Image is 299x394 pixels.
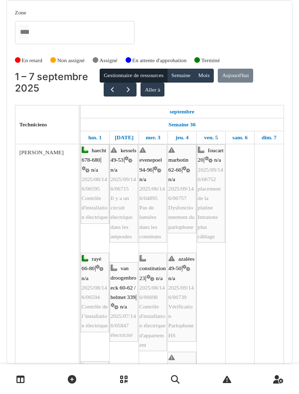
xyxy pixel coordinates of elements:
span: Techniciens [19,121,47,127]
span: azalées 49-50 [168,256,195,271]
span: électricité [111,332,133,338]
span: [PERSON_NAME] [19,149,64,155]
span: 2025/08/146/06594 [82,285,107,300]
div: | [111,264,137,340]
span: n/a [91,167,98,173]
span: 2025/09/146/06715 [111,176,136,192]
span: Vérification Parlophone HS [168,303,194,338]
div: | [168,254,195,340]
span: evenepoel 94-96 [140,157,162,172]
span: n/a [168,176,175,182]
button: Aller à [141,83,164,97]
span: Dysfonctionnement du parlophone [168,204,195,229]
span: placement de la platine Intratone plus câblage [198,186,221,239]
div: | [140,254,166,350]
span: n/a [111,167,118,173]
span: n/a [120,303,127,309]
a: 5 septembre 2025 [201,131,220,144]
span: Contrôle d'installation électrique [82,195,108,220]
span: kessels 49-53 [111,147,137,163]
span: Pas de lumière dans les communs [140,204,161,239]
button: Semaine [167,69,194,83]
span: rayé 66-80 [82,256,101,271]
span: Contrôle de l’installation électrique [82,303,108,328]
button: Précédent [104,83,120,97]
span: 2025/09/146/06757 [168,186,194,201]
a: 1 septembre 2025 [86,131,104,144]
a: 2 septembre 2025 [112,131,136,144]
span: n/a [140,176,147,182]
span: 2025/08/146/06698 [140,285,165,300]
div: | [82,146,108,222]
span: n/a [156,275,163,281]
input: Tous [19,25,29,39]
label: En retard [22,56,42,65]
a: 7 septembre 2025 [259,131,279,144]
a: 6 septembre 2025 [230,131,250,144]
span: haecht 678-680 [82,147,106,163]
div: | [198,146,224,241]
label: Terminé [201,56,220,65]
span: 2025/08/146/06595 [82,176,107,192]
span: constitution 23 [140,265,166,281]
span: van droogenbroeck 60-62 / helmet 339 [111,265,137,300]
div: | [140,146,166,241]
div: | [111,146,137,241]
span: 2025/06/146/04895 [140,186,165,201]
span: Contrôle d'installation électrique d'appartement [140,303,166,348]
span: n/a [214,157,221,163]
a: 1 septembre 2025 [167,105,197,118]
div: | [82,254,108,331]
button: Suivant [120,83,137,97]
span: marbotin 62-66 [168,157,188,172]
span: 2025/07/146/05847 [111,313,136,328]
span: 2025/09/146/06739 [168,285,194,300]
h2: 1 – 7 septembre 2025 [15,71,100,95]
button: Aujourd'hui [218,69,253,83]
span: n/a [168,275,175,281]
label: En attente d'approbation [132,56,186,65]
a: Semaine 36 [166,118,198,131]
a: 4 septembre 2025 [173,131,191,144]
label: Non assigné [57,56,85,65]
span: foucart 20 [198,147,224,163]
span: n/a [82,275,89,281]
span: Il y a un circuit électrique dans les ampoules [111,195,133,239]
a: 3 septembre 2025 [143,131,162,144]
button: Gestionnaire de ressources [100,69,167,83]
label: Assigné [100,56,118,65]
button: Mois [194,69,214,83]
div: | [168,146,195,232]
label: Zone [15,8,26,17]
span: 2025/09/146/06752 [198,167,223,182]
